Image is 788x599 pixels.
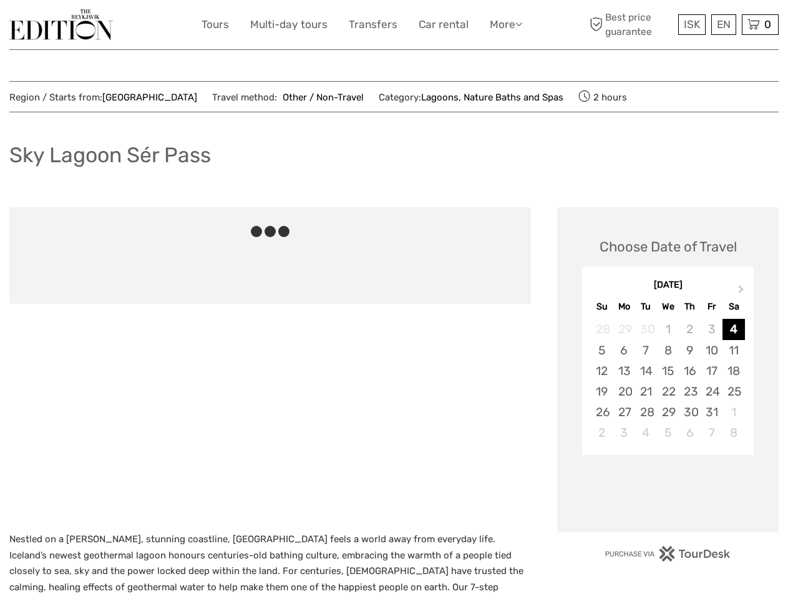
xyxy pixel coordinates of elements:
div: EN [711,14,736,35]
div: Choose Tuesday, October 28th, 2025 [635,402,657,422]
div: Choose Sunday, November 2nd, 2025 [591,422,613,443]
div: Choose Wednesday, October 22nd, 2025 [657,381,679,402]
div: Choose Friday, October 24th, 2025 [701,381,722,402]
div: Choose Friday, November 7th, 2025 [701,422,722,443]
img: The Reykjavík Edition [9,9,113,40]
a: More [490,16,522,34]
div: Choose Saturday, October 25th, 2025 [722,381,744,402]
div: Choose Monday, October 27th, 2025 [613,402,635,422]
div: Choose Friday, October 31st, 2025 [701,402,722,422]
div: month 2025-10 [586,319,749,443]
div: Choose Wednesday, October 8th, 2025 [657,340,679,361]
div: Th [679,298,701,315]
div: [DATE] [582,279,754,292]
img: PurchaseViaTourDesk.png [605,546,731,562]
div: Choose Saturday, November 8th, 2025 [722,422,744,443]
div: Choose Monday, October 20th, 2025 [613,381,635,402]
a: Transfers [349,16,397,34]
span: Best price guarantee [586,11,675,38]
a: Lagoons, Nature Baths and Spas [421,92,563,103]
span: 0 [762,18,773,31]
div: Tu [635,298,657,315]
span: 2 hours [578,88,627,105]
div: Su [591,298,613,315]
div: Choose Sunday, October 19th, 2025 [591,381,613,402]
div: Choose Saturday, November 1st, 2025 [722,402,744,422]
div: Not available Sunday, September 28th, 2025 [591,319,613,339]
a: Car rental [419,16,469,34]
div: Choose Friday, October 17th, 2025 [701,361,722,381]
div: Choose Wednesday, October 29th, 2025 [657,402,679,422]
div: Loading... [664,487,672,495]
div: Not available Tuesday, September 30th, 2025 [635,319,657,339]
a: Tours [202,16,229,34]
div: Choose Wednesday, October 15th, 2025 [657,361,679,381]
div: Choose Thursday, October 23rd, 2025 [679,381,701,402]
a: Other / Non-Travel [277,92,364,103]
div: Choose Saturday, October 11th, 2025 [722,340,744,361]
div: Not available Thursday, October 2nd, 2025 [679,319,701,339]
div: Choose Saturday, October 18th, 2025 [722,361,744,381]
div: Choose Tuesday, November 4th, 2025 [635,422,657,443]
div: Not available Friday, October 3rd, 2025 [701,319,722,339]
div: Choose Monday, October 13th, 2025 [613,361,635,381]
div: Choose Monday, October 6th, 2025 [613,340,635,361]
div: Choose Tuesday, October 21st, 2025 [635,381,657,402]
div: Choose Date of Travel [600,237,737,256]
div: Sa [722,298,744,315]
div: Mo [613,298,635,315]
div: Choose Wednesday, November 5th, 2025 [657,422,679,443]
div: Choose Tuesday, October 7th, 2025 [635,340,657,361]
span: Travel method: [212,88,364,105]
a: [GEOGRAPHIC_DATA] [102,92,197,103]
div: Choose Saturday, October 4th, 2025 [722,319,744,339]
span: Category: [379,91,563,104]
a: Multi-day tours [250,16,328,34]
div: Not available Wednesday, October 1st, 2025 [657,319,679,339]
div: We [657,298,679,315]
span: ISK [684,18,700,31]
span: Region / Starts from: [9,91,197,104]
div: Choose Sunday, October 26th, 2025 [591,402,613,422]
div: Not available Monday, September 29th, 2025 [613,319,635,339]
button: Next Month [732,282,752,302]
div: Choose Tuesday, October 14th, 2025 [635,361,657,381]
h1: Sky Lagoon Sér Pass [9,142,211,168]
div: Choose Sunday, October 12th, 2025 [591,361,613,381]
div: Choose Friday, October 10th, 2025 [701,340,722,361]
div: Fr [701,298,722,315]
div: Choose Thursday, October 16th, 2025 [679,361,701,381]
div: Choose Thursday, October 9th, 2025 [679,340,701,361]
div: Choose Sunday, October 5th, 2025 [591,340,613,361]
div: Choose Thursday, October 30th, 2025 [679,402,701,422]
div: Choose Monday, November 3rd, 2025 [613,422,635,443]
div: Choose Thursday, November 6th, 2025 [679,422,701,443]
